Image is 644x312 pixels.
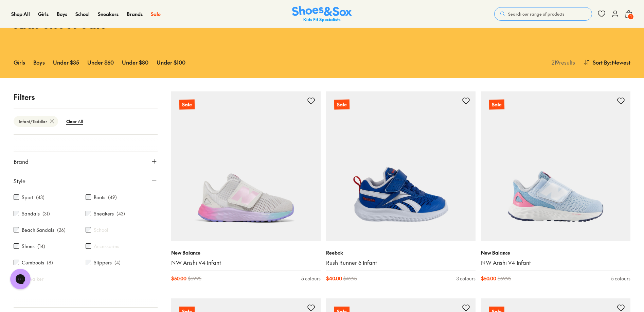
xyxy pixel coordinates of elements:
[22,243,35,250] label: Shoes
[108,194,117,201] p: ( 49 )
[171,249,321,256] p: New Balance
[498,275,511,282] span: $ 69.95
[94,259,112,266] label: Slippers
[171,275,186,282] span: $ 50.00
[481,275,496,282] span: $ 50.00
[117,210,125,217] p: ( 43 )
[481,249,630,256] p: New Balance
[292,6,352,22] img: SNS_Logo_Responsive.svg
[98,11,119,17] span: Sneakers
[549,58,575,66] p: 219 results
[301,275,321,282] div: 5 colours
[11,11,30,18] a: Shop All
[179,100,195,110] p: Sale
[87,55,114,70] a: Under $60
[57,11,67,18] a: Boys
[42,210,50,217] p: ( 31 )
[94,210,114,217] label: Sneakers
[14,116,58,127] btn: Infant/Toddler
[122,55,148,70] a: Under $80
[57,226,66,233] p: ( 26 )
[94,226,108,233] label: School
[481,91,630,241] a: Sale
[627,13,634,20] span: 1
[326,259,476,266] a: Rush Runner 5 Infant
[98,11,119,18] a: Sneakers
[508,11,564,17] span: Search our range of products
[75,11,90,17] span: School
[610,58,630,66] span: : Newest
[171,259,321,266] a: NW Arishi V4 Infant
[611,275,630,282] div: 5 colours
[22,210,40,217] label: Sandals
[11,11,30,17] span: Shop All
[151,11,161,17] span: Sale
[47,259,53,266] p: ( 8 )
[57,11,67,17] span: Boys
[343,275,357,282] span: $ 49.95
[61,115,88,127] btn: Clear All
[171,91,321,241] a: Sale
[127,11,143,18] a: Brands
[38,11,49,18] a: Girls
[188,275,201,282] span: $ 69.95
[593,58,610,66] span: Sort By
[114,259,121,266] p: ( 4 )
[494,7,592,21] button: Search our range of products
[583,55,630,70] button: Sort By:Newest
[37,243,45,250] p: ( 14 )
[94,243,119,250] label: Accessories
[22,259,44,266] label: Gumboots
[326,275,342,282] span: $ 40.00
[22,194,33,201] label: Sport
[14,157,29,166] span: Brand
[14,91,158,103] p: Filters
[53,55,79,70] a: Under $35
[14,55,25,70] a: Girls
[489,100,504,110] p: Sale
[36,194,44,201] p: ( 43 )
[326,91,476,241] a: Sale
[481,259,630,266] a: NW Arishi V4 Infant
[33,55,45,70] a: Boys
[14,171,158,190] button: Style
[75,11,90,18] a: School
[151,11,161,18] a: Sale
[334,100,350,110] p: Sale
[7,266,34,292] iframe: Gorgias live chat messenger
[625,6,633,21] button: 1
[326,249,476,256] p: Reebok
[22,226,54,233] label: Beach Sandals
[14,177,25,185] span: Style
[457,275,476,282] div: 3 colours
[127,11,143,17] span: Brands
[292,6,352,22] a: Shoes & Sox
[38,11,49,17] span: Girls
[14,152,158,171] button: Brand
[94,194,105,201] label: Boots
[157,55,185,70] a: Under $100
